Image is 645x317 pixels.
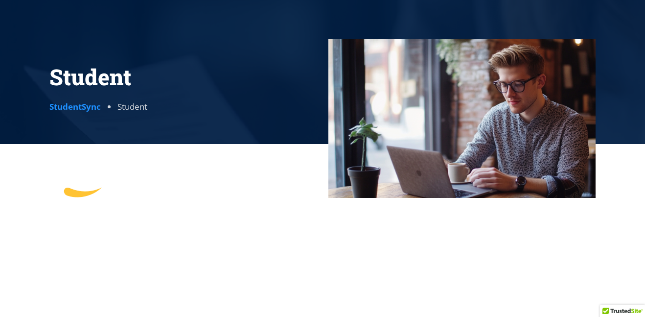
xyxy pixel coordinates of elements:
li: Student [117,100,147,114]
h2: Student [49,64,317,90]
a: StudentSync [49,101,101,112]
img: pages-image [328,39,596,198]
img: shape [64,187,102,197]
